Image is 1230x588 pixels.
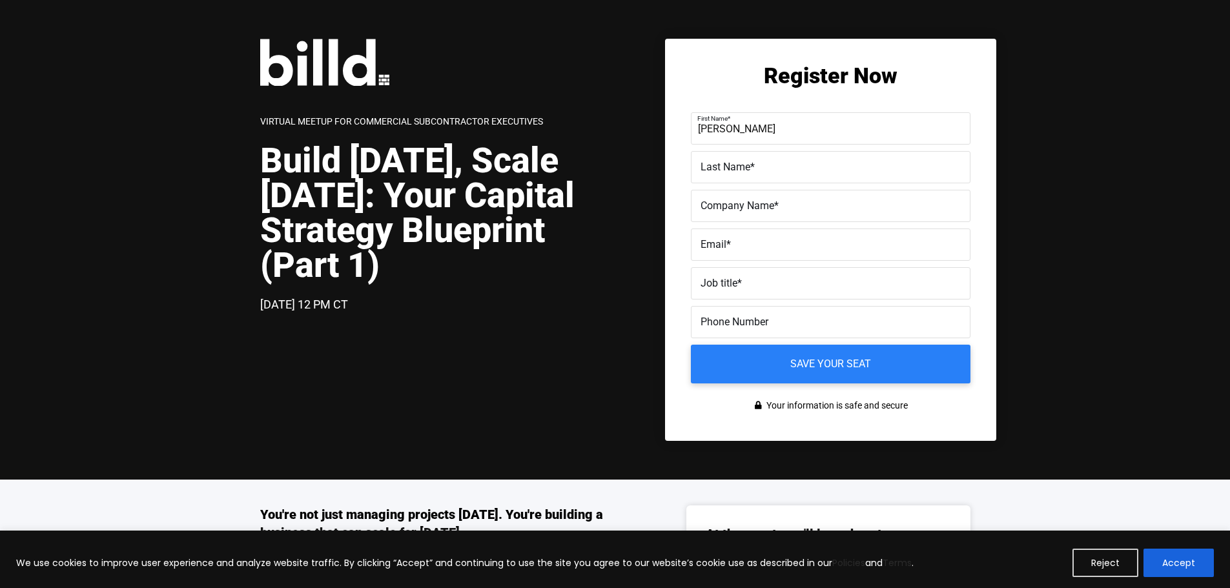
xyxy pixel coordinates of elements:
h1: Build [DATE], Scale [DATE]: Your Capital Strategy Blueprint (Part 1) [260,143,615,283]
h2: Register Now [691,65,970,86]
h3: You're not just managing projects [DATE]. You're building a business that can scale for [DATE]. [260,505,615,542]
a: Policies [832,556,865,569]
h3: At the event, you'll learn how to: [706,525,893,543]
p: We use cookies to improve user experience and analyze website traffic. By clicking “Accept” and c... [16,555,914,571]
span: Phone Number [701,316,768,328]
span: Email [701,238,726,250]
button: Reject [1072,549,1138,577]
span: First Name [697,115,728,122]
span: Company Name [701,199,774,212]
span: Job title [701,277,737,289]
span: Virtual Meetup for Commercial Subcontractor Executives [260,116,543,127]
span: Last Name [701,161,750,173]
span: Your information is safe and secure [763,396,908,415]
span: [DATE] 12 PM CT [260,298,348,311]
a: Terms [883,556,912,569]
button: Accept [1143,549,1214,577]
input: Save your seat [691,345,970,383]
